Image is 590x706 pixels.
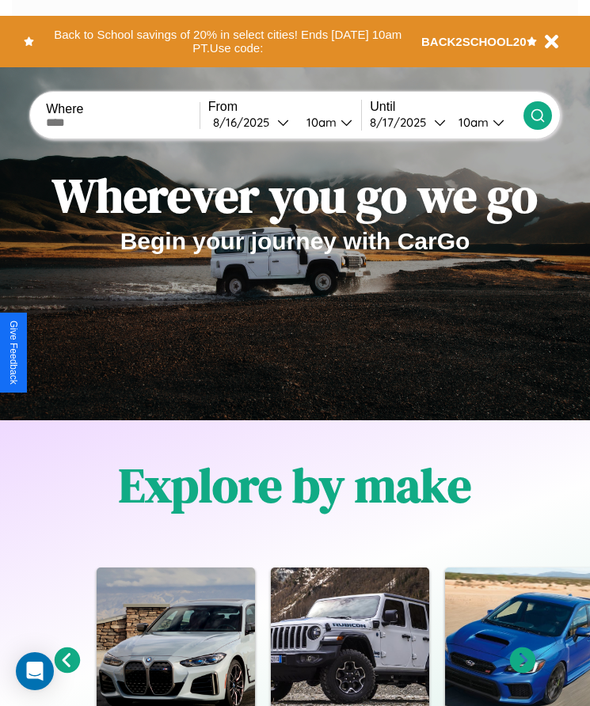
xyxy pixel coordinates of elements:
[370,100,523,114] label: Until
[446,114,523,131] button: 10am
[16,652,54,690] div: Open Intercom Messenger
[208,114,294,131] button: 8/16/2025
[213,115,277,130] div: 8 / 16 / 2025
[421,35,527,48] b: BACK2SCHOOL20
[46,102,200,116] label: Where
[8,321,19,385] div: Give Feedback
[370,115,434,130] div: 8 / 17 / 2025
[208,100,362,114] label: From
[34,24,421,59] button: Back to School savings of 20% in select cities! Ends [DATE] 10am PT.Use code:
[299,115,341,130] div: 10am
[119,453,471,518] h1: Explore by make
[294,114,362,131] button: 10am
[451,115,493,130] div: 10am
